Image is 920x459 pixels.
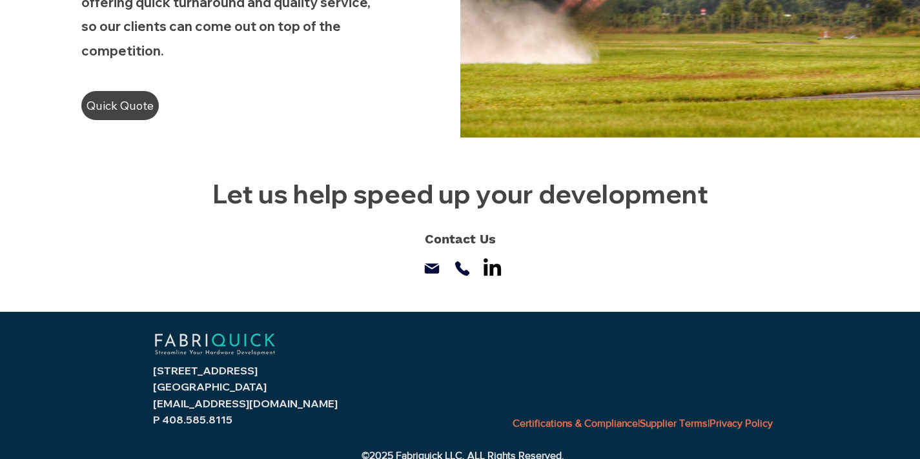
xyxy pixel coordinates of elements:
a: [EMAIL_ADDRESS][DOMAIN_NAME] [153,397,338,410]
a: Supplier Terms [640,418,708,429]
span: [STREET_ADDRESS] [153,364,258,377]
a: Privacy Policy [710,418,773,429]
a: Quick Quote [81,91,159,120]
span: Contact Us [425,231,496,247]
img: LinkedIn [480,254,505,280]
ul: Social Bar [480,254,505,280]
span: Quick Quote [87,95,154,117]
span: P 408.585.8115 [153,413,232,426]
a: Certifications & Compliance [513,418,638,429]
span: | | [513,418,773,429]
span: Let us help speed up your development [212,178,708,210]
a: Phone [452,258,473,280]
span: [GEOGRAPHIC_DATA] [153,380,267,393]
a: Mail [422,258,443,280]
